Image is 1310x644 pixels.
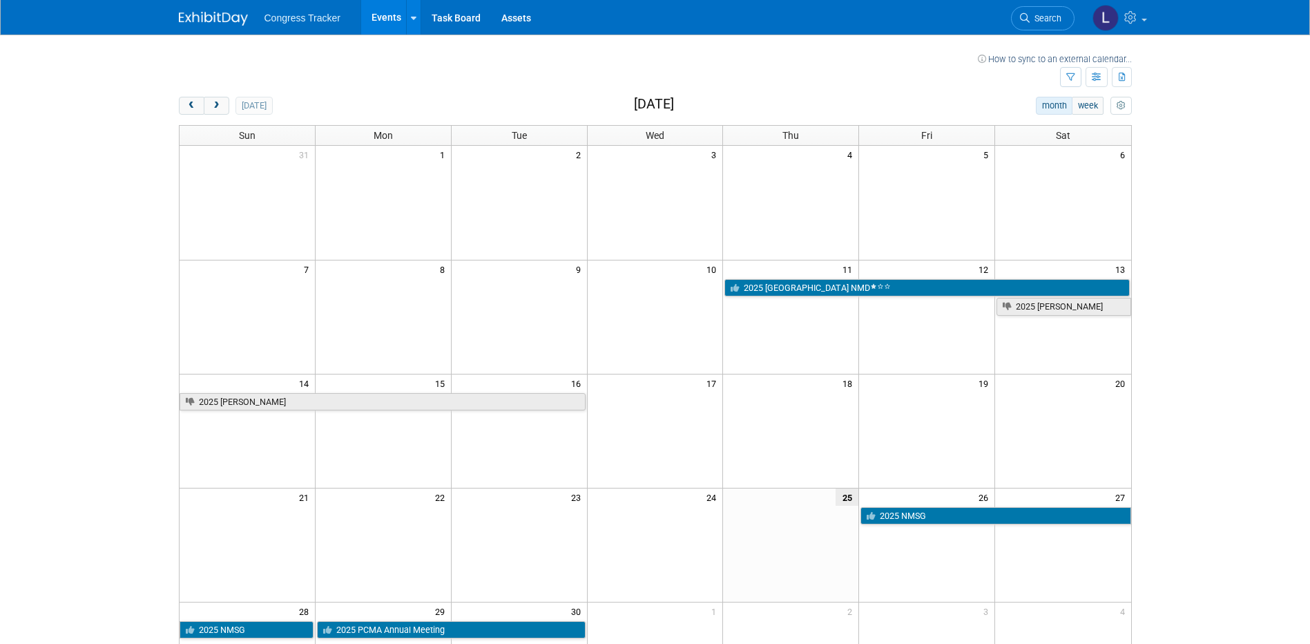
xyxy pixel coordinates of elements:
span: 2 [575,146,587,163]
i: Personalize Calendar [1117,102,1126,111]
span: 14 [298,375,315,392]
a: 2025 PCMA Annual Meeting [317,621,586,639]
img: ExhibitDay [179,12,248,26]
span: 3 [710,146,722,163]
span: 5 [982,146,994,163]
span: 15 [434,375,451,392]
span: 9 [575,261,587,278]
a: Search [1011,6,1075,30]
span: Congress Tracker [264,12,340,23]
span: 19 [977,375,994,392]
span: 17 [705,375,722,392]
span: 20 [1114,375,1131,392]
a: 2025 NMSG [860,507,1130,525]
span: 6 [1119,146,1131,163]
button: prev [179,97,204,115]
span: Thu [782,130,799,141]
a: 2025 [PERSON_NAME] [996,298,1130,316]
span: 1 [710,603,722,620]
span: 29 [434,603,451,620]
span: 22 [434,489,451,506]
span: 4 [1119,603,1131,620]
span: 4 [846,146,858,163]
a: 2025 [GEOGRAPHIC_DATA] NMD [724,279,1129,297]
span: Wed [646,130,664,141]
span: 10 [705,261,722,278]
span: Sat [1056,130,1070,141]
span: Tue [512,130,527,141]
span: Search [1030,13,1061,23]
button: next [204,97,229,115]
h2: [DATE] [634,97,674,112]
span: 21 [298,489,315,506]
span: Fri [921,130,932,141]
span: 31 [298,146,315,163]
span: 30 [570,603,587,620]
button: myCustomButton [1110,97,1131,115]
span: Sun [239,130,256,141]
span: 27 [1114,489,1131,506]
span: 1 [439,146,451,163]
span: 11 [841,261,858,278]
a: How to sync to an external calendar... [978,54,1132,64]
button: [DATE] [235,97,272,115]
img: Lynne McPherson [1092,5,1119,31]
span: Mon [374,130,393,141]
span: 3 [982,603,994,620]
span: 16 [570,375,587,392]
span: 18 [841,375,858,392]
span: 25 [836,489,858,506]
button: month [1036,97,1072,115]
span: 8 [439,261,451,278]
button: week [1072,97,1104,115]
span: 28 [298,603,315,620]
a: 2025 NMSG [180,621,314,639]
span: 24 [705,489,722,506]
span: 2 [846,603,858,620]
span: 12 [977,261,994,278]
span: 13 [1114,261,1131,278]
span: 7 [302,261,315,278]
span: 23 [570,489,587,506]
a: 2025 [PERSON_NAME] [180,393,586,411]
span: 26 [977,489,994,506]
